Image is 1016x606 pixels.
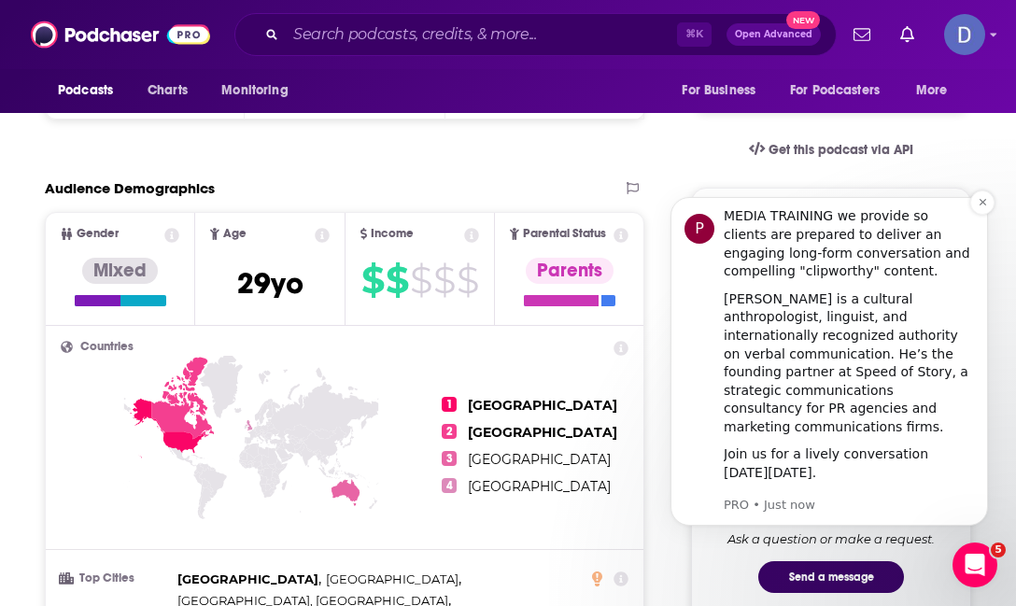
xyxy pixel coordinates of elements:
span: [GEOGRAPHIC_DATA] [326,571,459,586]
span: $ [433,265,455,295]
span: 29 yo [237,265,303,302]
button: open menu [208,73,312,108]
div: Parents [526,258,614,284]
span: [GEOGRAPHIC_DATA] [468,397,617,414]
iframe: Intercom live chat [952,543,997,587]
span: Monitoring [221,78,288,104]
div: Mixed [82,258,158,284]
span: 4 [442,478,457,493]
span: Open Advanced [735,30,812,39]
h3: Top Cities [61,572,170,585]
span: [GEOGRAPHIC_DATA] [468,478,611,495]
input: Search podcasts, credits, & more... [286,20,677,49]
span: , [326,569,461,590]
span: For Podcasters [790,78,880,104]
button: Open AdvancedNew [727,23,821,46]
span: $ [457,265,478,295]
span: ⌘ K [677,22,712,47]
a: Show notifications dropdown [893,19,922,50]
button: open menu [669,73,779,108]
span: Get this podcast via API [769,142,913,158]
span: Age [223,228,247,240]
span: Charts [148,78,188,104]
span: Podcasts [58,78,113,104]
a: Show notifications dropdown [846,19,878,50]
span: Logged in as dianawurster [944,14,985,55]
span: 3 [442,451,457,466]
span: Gender [77,228,119,240]
span: $ [386,265,408,295]
img: User Profile [944,14,985,55]
span: $ [361,265,384,295]
img: Podchaser - Follow, Share and Rate Podcasts [31,17,210,52]
span: New [786,11,820,29]
span: 1 [442,397,457,412]
span: , [177,569,321,590]
button: open menu [45,73,137,108]
span: Parental Status [523,228,606,240]
button: Show profile menu [944,14,985,55]
span: For Business [682,78,755,104]
h2: Audience Demographics [45,179,215,197]
iframe: Intercom notifications message [642,174,1016,597]
span: Countries [80,341,134,353]
button: open menu [778,73,907,108]
span: 5 [991,543,1006,557]
a: Charts [135,73,199,108]
span: 2 [442,424,457,439]
div: Search podcasts, credits, & more... [234,13,837,56]
span: $ [410,265,431,295]
span: [GEOGRAPHIC_DATA] [177,571,318,586]
span: [GEOGRAPHIC_DATA] [468,451,611,468]
a: Get this podcast via API [734,127,928,173]
span: [GEOGRAPHIC_DATA] [468,424,617,441]
button: open menu [903,73,971,108]
span: More [916,78,948,104]
span: Income [371,228,414,240]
